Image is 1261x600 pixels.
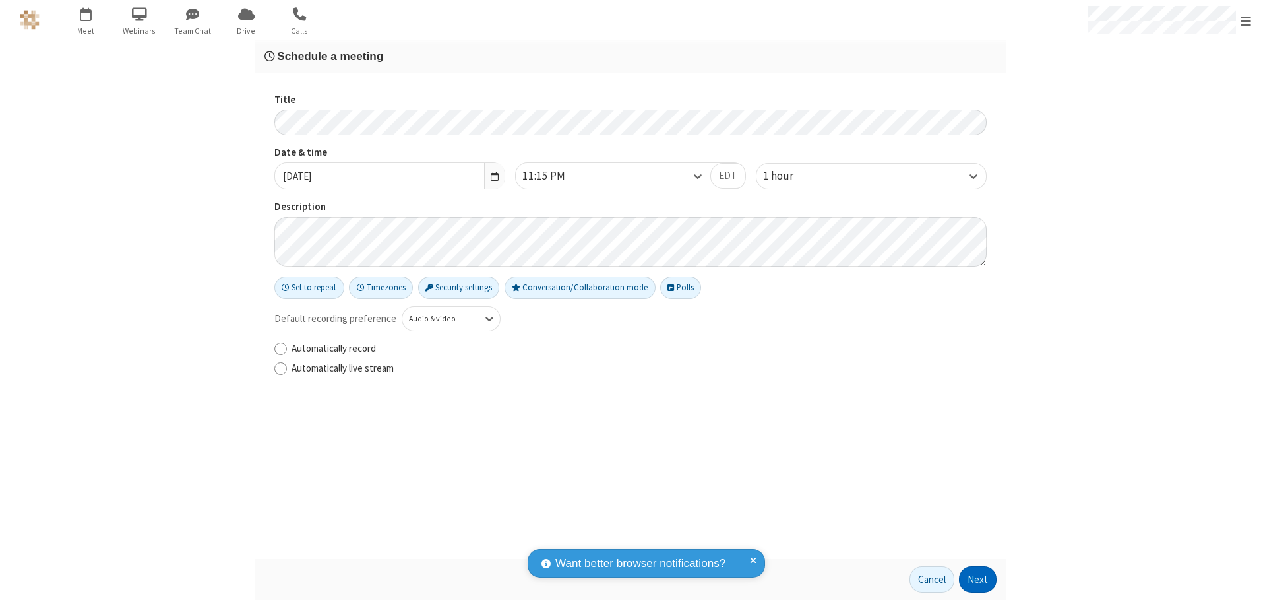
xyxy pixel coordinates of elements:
[274,277,344,299] button: Set to repeat
[418,277,500,299] button: Security settings
[522,168,588,185] div: 11:15 PM
[274,199,987,215] label: Description
[61,25,111,37] span: Meet
[909,566,954,593] button: Cancel
[274,312,396,327] span: Default recording preference
[349,277,413,299] button: Timezones
[292,341,987,356] label: Automatically record
[20,10,40,30] img: QA Selenium DO NOT DELETE OR CHANGE
[555,555,725,572] span: Want better browser notifications?
[277,50,383,63] span: Schedule a meeting
[660,277,701,299] button: Polls
[222,25,271,37] span: Drive
[274,92,987,108] label: Title
[959,566,997,593] button: Next
[292,361,987,376] label: Automatically live stream
[409,313,472,325] div: Audio & video
[168,25,218,37] span: Team Chat
[115,25,164,37] span: Webinars
[275,25,324,37] span: Calls
[763,168,816,185] div: 1 hour
[274,145,505,160] label: Date & time
[710,163,745,189] button: EDT
[505,277,656,299] button: Conversation/Collaboration mode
